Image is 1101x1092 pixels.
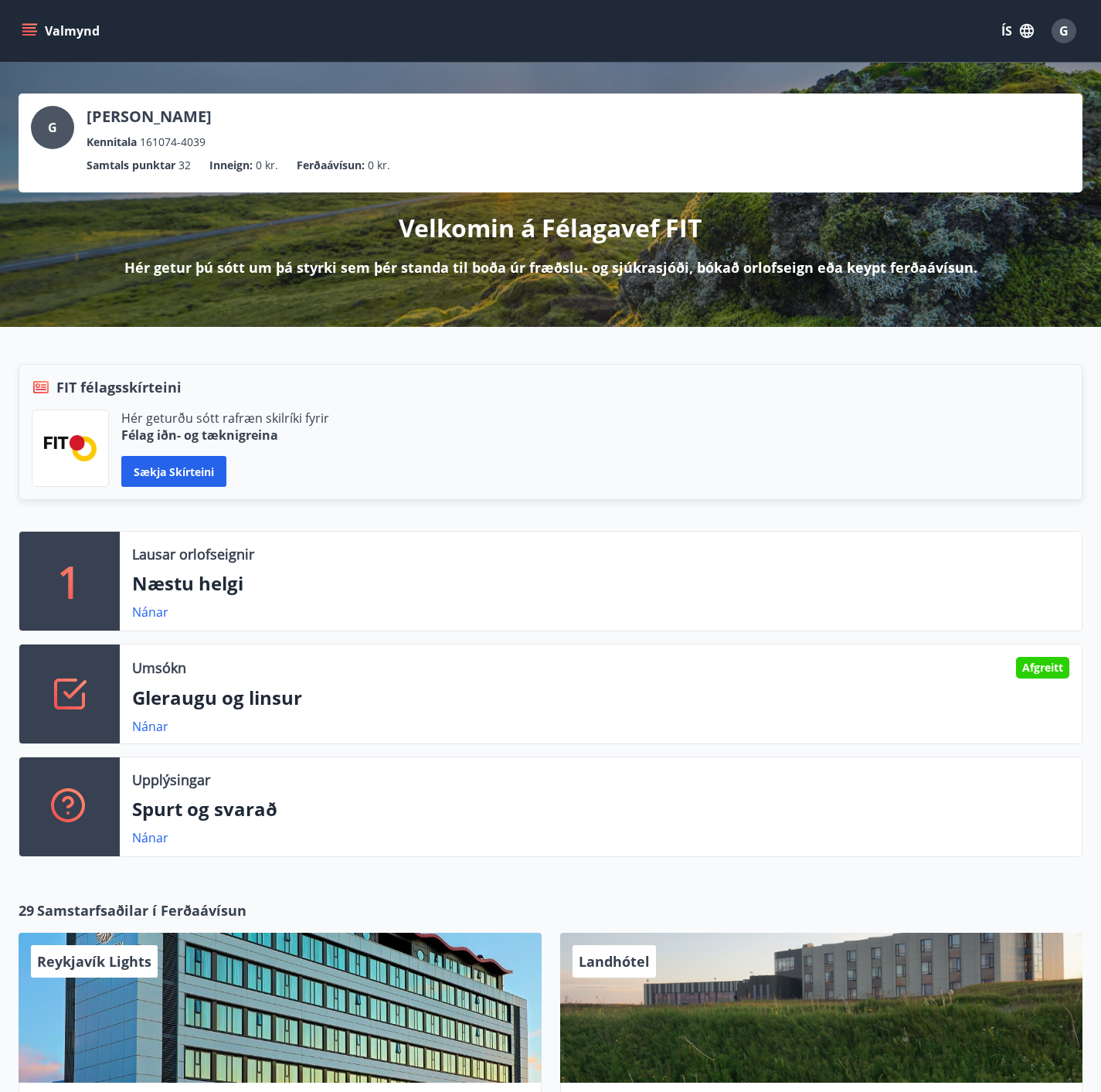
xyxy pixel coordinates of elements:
[19,17,106,45] button: menu
[1059,22,1069,39] span: G
[121,410,329,427] p: Hér geturðu sótt rafræn skilríki fyrir
[132,570,1069,597] p: Næstu helgi
[121,456,226,487] button: Sækja skírteini
[121,427,329,444] p: Félag iðn- og tæknigreina
[124,257,977,277] p: Hér getur þú sótt um þá styrki sem þér standa til boða úr fræðslu- og sjúkrasjóði, bókað orlofsei...
[132,829,168,846] a: Nánar
[132,658,186,678] p: Umsókn
[297,157,365,174] p: Ferðaávísun :
[44,435,97,461] img: FPQVkF9lTnNbbaRSFyT17YYeljoOGk5m51IhT0bO.png
[19,900,34,920] span: 29
[132,770,210,790] p: Upplýsingar
[132,544,254,564] p: Lausar orlofseignir
[1045,12,1082,49] button: G
[87,106,212,128] p: [PERSON_NAME]
[87,157,175,174] p: Samtals punktar
[56,377,182,397] span: FIT félagsskírteini
[57,552,82,611] p: 1
[1016,657,1069,679] div: Afgreitt
[87,134,137,151] p: Kennitala
[132,796,1069,822] p: Spurt og svarað
[132,718,168,735] a: Nánar
[368,157,390,174] span: 0 kr.
[140,134,206,151] span: 161074-4039
[132,685,1069,711] p: Gleraugu og linsur
[993,17,1042,45] button: ÍS
[48,119,57,136] span: G
[256,157,278,174] span: 0 kr.
[579,952,650,971] span: Landhótel
[132,604,168,621] a: Nánar
[37,952,151,971] span: Reykjavík Lights
[37,900,246,920] span: Samstarfsaðilar í Ferðaávísun
[399,211,702,245] p: Velkomin á Félagavef FIT
[178,157,191,174] span: 32
[209,157,253,174] p: Inneign :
